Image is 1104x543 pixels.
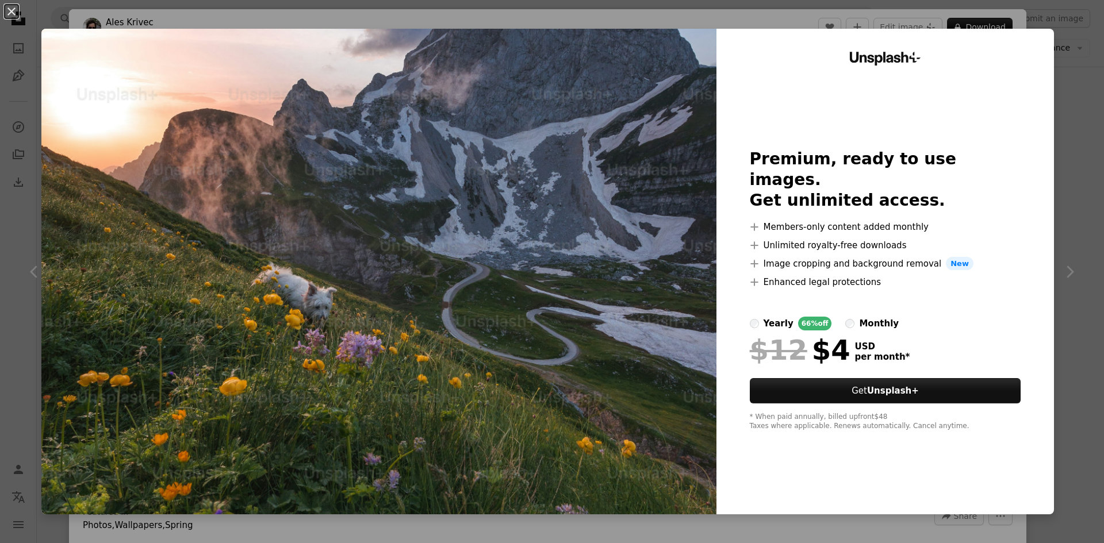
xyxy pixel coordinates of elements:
span: USD [855,341,910,352]
div: yearly [764,317,793,330]
input: yearly66%off [750,319,759,328]
div: $4 [750,335,850,365]
li: Unlimited royalty-free downloads [750,238,1021,252]
span: New [946,257,973,271]
div: monthly [859,317,899,330]
li: Image cropping and background removal [750,257,1021,271]
input: monthly [845,319,854,328]
li: Members-only content added monthly [750,220,1021,234]
strong: Unsplash+ [867,386,919,396]
h2: Premium, ready to use images. Get unlimited access. [750,149,1021,211]
span: $12 [750,335,807,365]
div: * When paid annually, billed upfront $48 Taxes where applicable. Renews automatically. Cancel any... [750,413,1021,431]
div: 66% off [798,317,832,330]
span: per month * [855,352,910,362]
li: Enhanced legal protections [750,275,1021,289]
button: GetUnsplash+ [750,378,1021,403]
